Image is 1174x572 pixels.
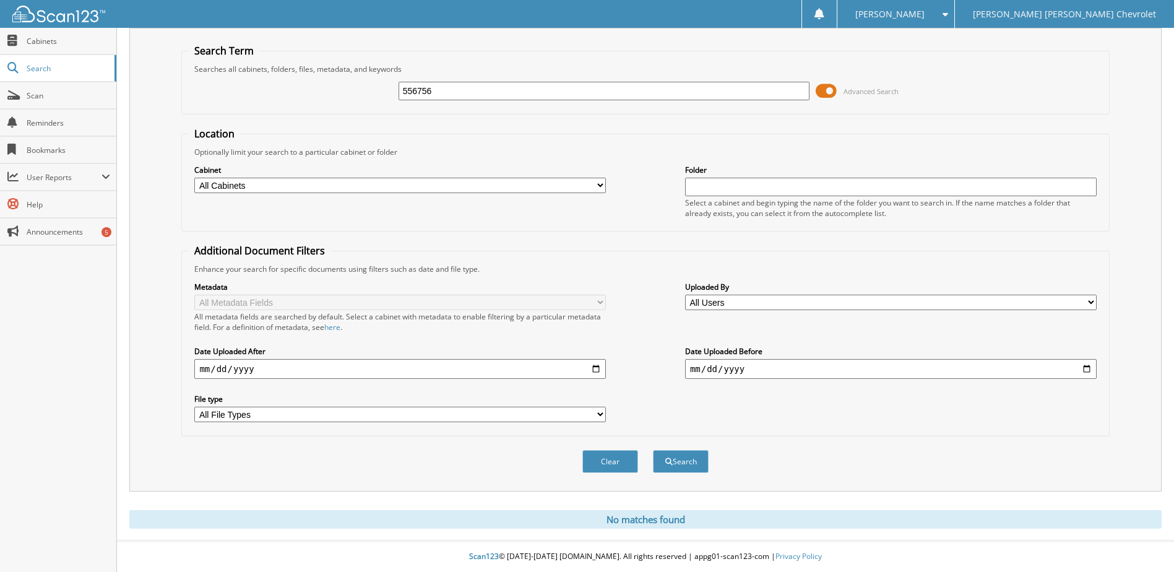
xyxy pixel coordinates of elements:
[27,199,110,210] span: Help
[188,64,1102,74] div: Searches all cabinets, folders, files, metadata, and keywords
[685,282,1097,292] label: Uploaded By
[27,227,110,237] span: Announcements
[194,311,606,332] div: All metadata fields are searched by default. Select a cabinet with metadata to enable filtering b...
[188,264,1102,274] div: Enhance your search for specific documents using filters such as date and file type.
[12,6,105,22] img: scan123-logo-white.svg
[855,11,925,18] span: [PERSON_NAME]
[194,165,606,175] label: Cabinet
[101,227,111,237] div: 5
[27,90,110,101] span: Scan
[324,322,340,332] a: here
[129,510,1162,529] div: No matches found
[27,145,110,155] span: Bookmarks
[117,542,1174,572] div: © [DATE]-[DATE] [DOMAIN_NAME]. All rights reserved | appg01-scan123-com |
[775,551,822,561] a: Privacy Policy
[27,63,108,74] span: Search
[1112,513,1174,572] iframe: Chat Widget
[188,244,331,258] legend: Additional Document Filters
[27,172,101,183] span: User Reports
[973,11,1156,18] span: [PERSON_NAME] [PERSON_NAME] Chevrolet
[194,359,606,379] input: start
[685,359,1097,379] input: end
[194,394,606,404] label: File type
[194,282,606,292] label: Metadata
[188,44,260,58] legend: Search Term
[188,127,241,141] legend: Location
[844,87,899,96] span: Advanced Search
[582,450,638,473] button: Clear
[685,346,1097,357] label: Date Uploaded Before
[685,165,1097,175] label: Folder
[469,551,499,561] span: Scan123
[653,450,709,473] button: Search
[685,197,1097,219] div: Select a cabinet and begin typing the name of the folder you want to search in. If the name match...
[194,346,606,357] label: Date Uploaded After
[188,147,1102,157] div: Optionally limit your search to a particular cabinet or folder
[27,36,110,46] span: Cabinets
[27,118,110,128] span: Reminders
